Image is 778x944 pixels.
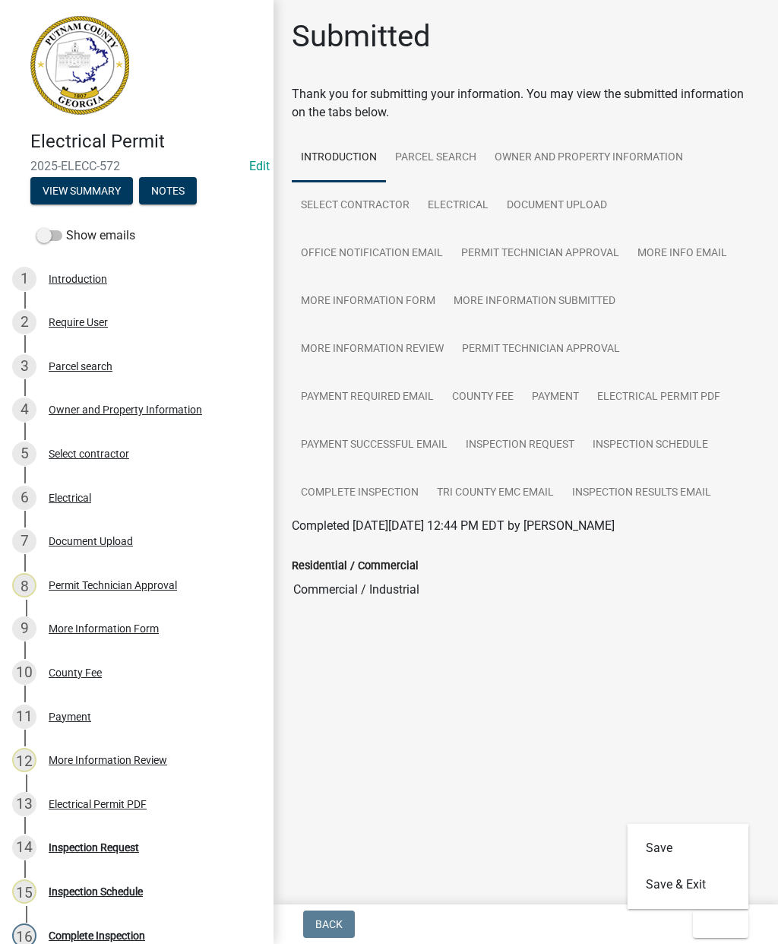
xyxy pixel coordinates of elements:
h4: Electrical Permit [30,131,261,153]
button: Exit [693,911,748,938]
div: 10 [12,660,36,685]
div: Inspection Schedule [49,886,143,897]
div: 14 [12,835,36,860]
div: 15 [12,879,36,904]
div: 6 [12,486,36,510]
button: View Summary [30,177,133,204]
a: Parcel search [386,134,485,182]
div: 8 [12,573,36,597]
div: More Information Review [49,755,167,765]
div: 7 [12,529,36,553]
div: Electrical [49,493,91,503]
wm-modal-confirm: Summary [30,185,133,198]
a: Owner and Property Information [485,134,692,182]
div: 5 [12,442,36,466]
a: Inspection Request [457,421,583,470]
a: Office Notification Email [292,230,452,278]
span: Back [315,918,343,930]
div: Payment [49,711,91,722]
wm-modal-confirm: Edit Application Number [249,159,270,173]
div: Select contractor [49,448,129,459]
h1: Submitted [292,18,431,55]
a: More Info Email [628,230,736,278]
label: Residential / Commercial [292,561,419,572]
span: 2025-ELECC-572 [30,159,243,173]
a: Inspection Schedule [583,421,717,470]
a: Edit [249,159,270,173]
div: Owner and Property Information [49,404,202,415]
div: 3 [12,354,36,379]
div: Exit [628,824,749,909]
div: 12 [12,748,36,772]
div: Inspection Request [49,842,139,853]
div: Document Upload [49,536,133,546]
a: Electrical Permit PDF [588,373,729,422]
span: Exit [705,918,727,930]
wm-modal-confirm: Notes [139,185,197,198]
a: Payment Successful Email [292,421,457,470]
a: Select contractor [292,182,419,230]
div: Require User [49,317,108,328]
a: Inspection Results Email [563,469,720,518]
div: 13 [12,792,36,816]
a: More Information Review [292,325,453,374]
button: Save [628,830,749,866]
img: Putnam County, Georgia [30,16,129,115]
a: More Information Form [292,277,444,326]
div: More Information Form [49,623,159,634]
label: Show emails [36,226,135,245]
button: Back [303,911,355,938]
button: Save & Exit [628,866,749,903]
button: Notes [139,177,197,204]
div: 4 [12,398,36,422]
a: Permit Technician Approval [453,325,629,374]
div: 11 [12,705,36,729]
a: Payment [523,373,588,422]
div: Parcel search [49,361,112,372]
a: Tri County EMC email [428,469,563,518]
div: Electrical Permit PDF [49,799,147,809]
div: Permit Technician Approval [49,580,177,591]
div: 1 [12,267,36,291]
a: Electrical [419,182,498,230]
div: County Fee [49,667,102,678]
div: Complete Inspection [49,930,145,941]
a: Document Upload [498,182,616,230]
a: Complete Inspection [292,469,428,518]
span: Completed [DATE][DATE] 12:44 PM EDT by [PERSON_NAME] [292,518,615,533]
a: More Information Submitted [444,277,625,326]
div: 2 [12,310,36,334]
div: Thank you for submitting your information. You may view the submitted information on the tabs below. [292,85,760,122]
a: Introduction [292,134,386,182]
a: Payment Required Email [292,373,443,422]
div: 9 [12,616,36,641]
div: Introduction [49,274,107,284]
a: County Fee [443,373,523,422]
a: Permit Technician Approval [452,230,628,278]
